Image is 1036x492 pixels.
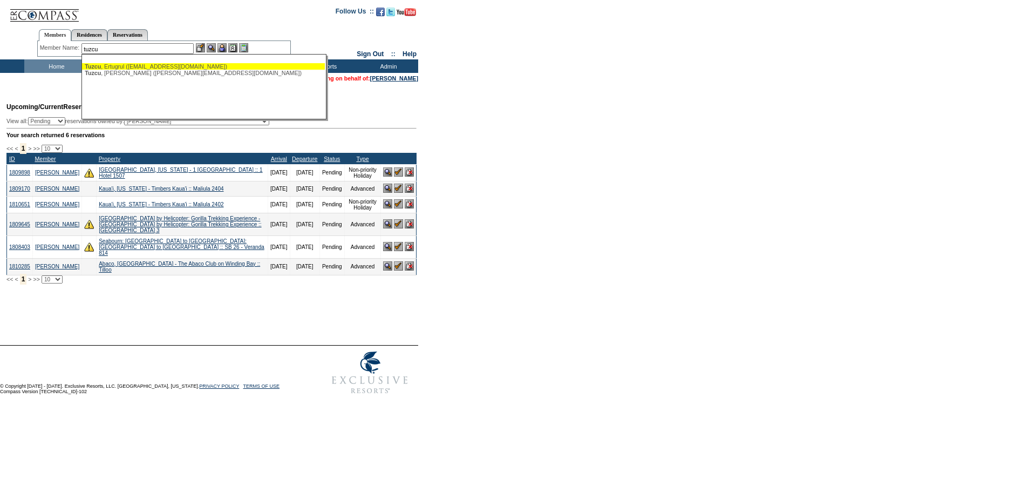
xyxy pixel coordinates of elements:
[9,221,30,227] a: 1809645
[33,276,39,282] span: >>
[35,170,79,176] a: [PERSON_NAME]
[99,215,261,233] a: [GEOGRAPHIC_DATA] by Helicopter: Gorilla Trekking Experience - [GEOGRAPHIC_DATA] by Helicopter: G...
[344,164,381,181] td: Non-priority Holiday
[85,63,101,70] span: Tuzcu
[35,264,79,269] a: [PERSON_NAME]
[99,156,120,162] a: Property
[228,43,237,52] img: Reservations
[397,8,416,16] img: Subscribe to our YouTube Channel
[405,261,414,271] img: Cancel Reservation
[6,117,274,125] div: View all: reservations owned by:
[6,103,63,111] span: Upcoming/Current
[15,276,18,282] span: <
[271,156,287,162] a: Arrival
[344,181,381,196] td: Advanced
[15,145,18,152] span: <
[6,132,417,138] div: Your search returned 6 reservations
[403,50,417,58] a: Help
[394,184,403,193] img: Confirm Reservation
[376,8,385,16] img: Become our fan on Facebook
[344,213,381,235] td: Advanced
[99,238,264,256] a: Seabourn: [GEOGRAPHIC_DATA] to [GEOGRAPHIC_DATA]: [GEOGRAPHIC_DATA] to [GEOGRAPHIC_DATA] :: SB 26...
[99,201,223,207] a: Kaua'i, [US_STATE] - Timbers Kaua'i :: Maliula 2402
[344,235,381,258] td: Advanced
[9,201,30,207] a: 1810651
[391,50,396,58] span: ::
[383,242,392,251] img: View Reservation
[386,8,395,16] img: Follow us on Twitter
[6,103,104,111] span: Reservations
[85,70,101,76] span: Tuzcu
[324,156,340,162] a: Status
[268,213,290,235] td: [DATE]
[344,196,381,213] td: Non-priority Holiday
[344,258,381,275] td: Advanced
[268,196,290,213] td: [DATE]
[35,244,79,250] a: [PERSON_NAME]
[268,258,290,275] td: [DATE]
[268,181,290,196] td: [DATE]
[40,43,81,52] div: Member Name:
[24,59,86,73] td: Home
[9,264,30,269] a: 1810285
[35,221,79,227] a: [PERSON_NAME]
[99,186,223,192] a: Kaua'i, [US_STATE] - Timbers Kaua'i :: Maliula 2404
[196,43,205,52] img: b_edit.gif
[383,167,392,177] img: View Reservation
[199,383,239,389] a: PRIVACY POLICY
[217,43,227,52] img: Impersonate
[28,145,31,152] span: >
[290,164,319,181] td: [DATE]
[99,261,260,273] a: Abaco, [GEOGRAPHIC_DATA] - The Abaco Club on Winding Bay :: Tilloo
[405,242,414,251] img: Cancel Reservation
[405,199,414,208] img: Cancel Reservation
[383,199,392,208] img: View Reservation
[33,145,39,152] span: >>
[207,43,216,52] img: View
[84,168,94,178] img: There are insufficient days and/or tokens to cover this reservation
[9,170,30,176] a: 1809898
[319,196,344,213] td: Pending
[405,184,414,193] img: Cancel Reservation
[268,164,290,181] td: [DATE]
[356,59,418,73] td: Admin
[394,261,403,271] img: Confirm Reservation
[39,29,72,41] a: Members
[319,258,344,275] td: Pending
[322,346,418,400] img: Exclusive Resorts
[9,244,30,250] a: 1808403
[268,235,290,258] td: [DATE]
[35,201,79,207] a: [PERSON_NAME]
[20,274,27,285] span: 1
[99,167,262,179] a: [GEOGRAPHIC_DATA], [US_STATE] - 1 [GEOGRAPHIC_DATA] :: 1 Hotel 1507
[356,156,369,162] a: Type
[107,29,148,41] a: Reservations
[394,167,403,177] img: Confirm Reservation
[35,186,79,192] a: [PERSON_NAME]
[290,181,319,196] td: [DATE]
[239,43,248,52] img: b_calculator.gif
[376,11,385,17] a: Become our fan on Facebook
[386,11,395,17] a: Follow us on Twitter
[292,156,317,162] a: Departure
[84,219,94,229] img: There are insufficient days and/or tokens to cover this reservation
[319,235,344,258] td: Pending
[28,276,31,282] span: >
[243,383,280,389] a: TERMS OF USE
[405,219,414,228] img: Cancel Reservation
[35,156,56,162] a: Member
[84,242,94,252] img: There are insufficient days and/or tokens to cover this reservation
[71,29,107,41] a: Residences
[9,156,15,162] a: ID
[6,276,13,282] span: <<
[319,164,344,181] td: Pending
[383,184,392,193] img: View Reservation
[6,145,13,152] span: <<
[383,261,392,271] img: View Reservation
[319,181,344,196] td: Pending
[397,11,416,17] a: Subscribe to our YouTube Channel
[394,242,403,251] img: Confirm Reservation
[290,213,319,235] td: [DATE]
[357,50,384,58] a: Sign Out
[20,143,27,154] span: 1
